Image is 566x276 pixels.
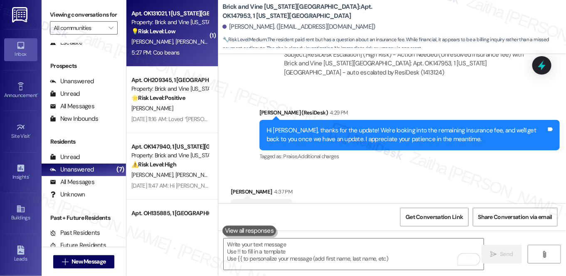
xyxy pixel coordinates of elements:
i:  [541,251,547,258]
span: [PERSON_NAME] [175,171,217,179]
span: New Message [72,257,106,266]
strong: 🌟 Risk Level: Positive [131,94,185,102]
div: [PERSON_NAME] [231,187,292,199]
span: • [30,132,31,138]
div: Property: Brick and Vine [US_STATE] [131,85,208,93]
button: Get Conversation Link [400,208,468,226]
a: Insights • [4,161,37,184]
div: New Inbounds [50,114,98,123]
i:  [62,259,68,265]
a: Site Visit • [4,120,37,143]
i:  [109,25,113,31]
img: ResiDesk Logo [12,7,29,22]
div: Tagged as: [260,150,560,162]
div: Property: Brick and Vine [US_STATE][GEOGRAPHIC_DATA] [131,151,208,160]
div: (7) [114,163,126,176]
span: [PERSON_NAME] [175,38,217,45]
i:  [490,251,497,258]
div: Future Residents [50,241,106,250]
b: Brick and Vine [US_STATE][GEOGRAPHIC_DATA]: Apt. OK147953, 1 [US_STATE][GEOGRAPHIC_DATA] [222,2,389,20]
span: Send [500,250,513,259]
div: Prospects [42,62,126,70]
strong: 💡 Risk Level: Low [131,27,175,35]
div: Apt. OH209345, 1 [GEOGRAPHIC_DATA] [131,76,208,85]
div: Escalate [50,38,82,47]
a: Inbox [4,38,37,61]
div: [PERSON_NAME] (ResiDesk) [260,108,560,120]
strong: 🔧 Risk Level: Medium [222,36,267,43]
div: Subject: [ResiDesk Escalation] (High Risk) - Action Needed (Unresolved insurance fee) with Brick ... [284,50,524,77]
label: Viewing conversations for [50,8,118,21]
div: Past + Future Residents [42,214,126,222]
div: Apt. OK131021, 1 [US_STATE][GEOGRAPHIC_DATA] [131,9,208,18]
span: Praise , [284,153,298,160]
div: Apt. OK147940, 1 [US_STATE][GEOGRAPHIC_DATA] [131,142,208,151]
span: Get Conversation Link [405,213,463,221]
div: All Messages [50,102,94,111]
span: [PERSON_NAME] [131,38,175,45]
span: [PERSON_NAME] [131,104,173,112]
div: Unanswered [50,165,94,174]
div: Unknown [50,190,85,199]
div: Past Residents [50,229,100,237]
div: 4:37 PM [272,187,292,196]
div: Hi [PERSON_NAME], thanks for the update! We're looking into the remaining insurance fee, and we'l... [267,126,546,144]
div: Unread [50,153,80,162]
span: Additional charges [298,153,339,160]
button: New Message [53,255,115,269]
button: Send [482,245,522,264]
span: : The resident paid rent but has a question about an insurance fee. While financial, it appears t... [222,35,566,53]
div: Apt. OH135885, 1 [GEOGRAPHIC_DATA] [131,209,208,218]
div: [PERSON_NAME]. ([EMAIL_ADDRESS][DOMAIN_NAME]) [222,22,376,31]
strong: ⚠️ Risk Level: High [131,161,176,168]
div: Unanswered [50,77,94,86]
input: All communities [54,21,104,35]
span: • [29,173,30,179]
a: Leads [4,243,37,266]
span: • [37,91,38,97]
div: All Messages [50,178,94,186]
a: Buildings [4,202,37,224]
span: Share Conversation via email [478,213,552,221]
div: 5:27 PM: Coo beans [131,49,179,56]
div: Property: Brick and Vine [US_STATE][GEOGRAPHIC_DATA] [131,18,208,27]
span: [PERSON_NAME] [131,171,175,179]
button: Share Conversation via email [473,208,558,226]
textarea: To enrich screen reader interactions, please activate Accessibility in Grammarly extension settings [224,239,484,270]
div: Residents [42,137,126,146]
div: 4:29 PM [328,108,348,117]
div: Unread [50,90,80,98]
